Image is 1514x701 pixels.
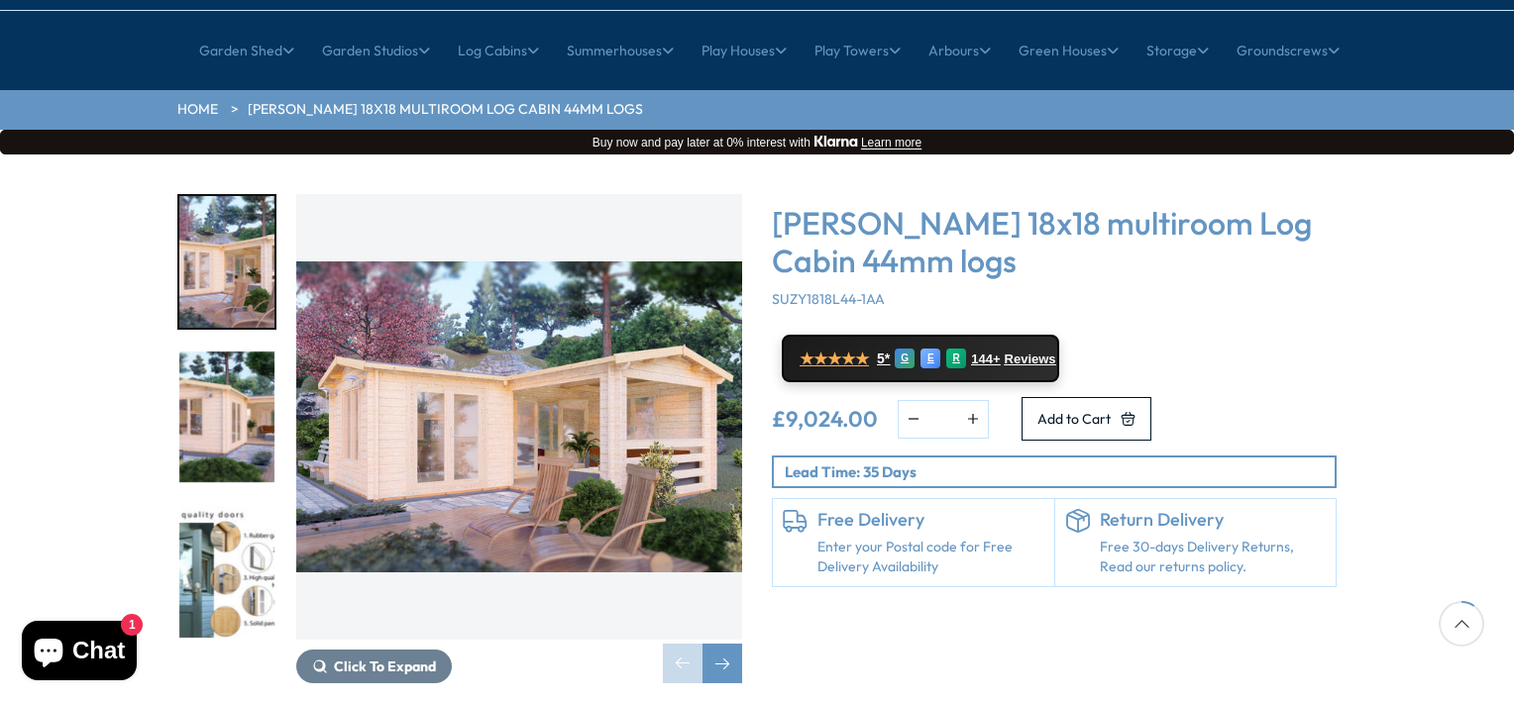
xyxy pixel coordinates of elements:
[703,644,742,683] div: Next slide
[177,350,276,485] div: 2 / 7
[772,204,1337,280] h3: [PERSON_NAME] 18x18 multiroom Log Cabin 44mm logs
[16,621,143,685] inbox-online-store-chat: Shopify online store chat
[817,538,1044,576] a: Enter your Postal code for Free Delivery Availability
[920,349,940,368] div: E
[248,100,643,120] a: [PERSON_NAME] 18x18 multiroom Log Cabin 44mm logs
[702,26,787,75] a: Play Houses
[895,349,915,368] div: G
[946,349,966,368] div: R
[567,26,674,75] a: Summerhouses
[179,196,274,328] img: Suzy3_2x6-2_5S31896-1_f0f3b787-e36b-4efa-959a-148785adcb0b_200x200.jpg
[772,408,878,430] ins: £9,024.00
[1005,351,1056,367] span: Reviews
[1100,509,1327,531] h6: Return Delivery
[817,509,1044,531] h6: Free Delivery
[928,26,991,75] a: Arbours
[1022,397,1151,441] button: Add to Cart
[1237,26,1340,75] a: Groundscrews
[785,461,1335,482] p: Lead Time: 35 Days
[800,350,869,368] span: ★★★★★
[322,26,430,75] a: Garden Studios
[296,650,452,683] button: Click To Expand
[199,26,294,75] a: Garden Shed
[1037,412,1111,426] span: Add to Cart
[334,657,436,675] span: Click To Expand
[814,26,901,75] a: Play Towers
[179,351,274,483] img: Suzy3_2x6-2_5S31896-2_64732b6d-1a30-4d9b-a8b3-4f3a95d206a5_200x200.jpg
[177,504,276,640] div: 3 / 7
[179,506,274,638] img: Premiumqualitydoors_3_f0c32a75-f7e9-4cfe-976d-db3d5c21df21_200x200.jpg
[296,194,742,683] div: 1 / 7
[971,351,1000,367] span: 144+
[1019,26,1119,75] a: Green Houses
[772,290,885,308] span: SUZY1818L44-1AA
[458,26,539,75] a: Log Cabins
[177,194,276,330] div: 1 / 7
[782,335,1059,382] a: ★★★★★ 5* G E R 144+ Reviews
[663,644,703,683] div: Previous slide
[1146,26,1209,75] a: Storage
[296,194,742,640] img: Shire Suzy 18x18 multiroom Log Cabin 44mm logs - Best Shed
[177,100,218,120] a: HOME
[1100,538,1327,576] p: Free 30-days Delivery Returns, Read our returns policy.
